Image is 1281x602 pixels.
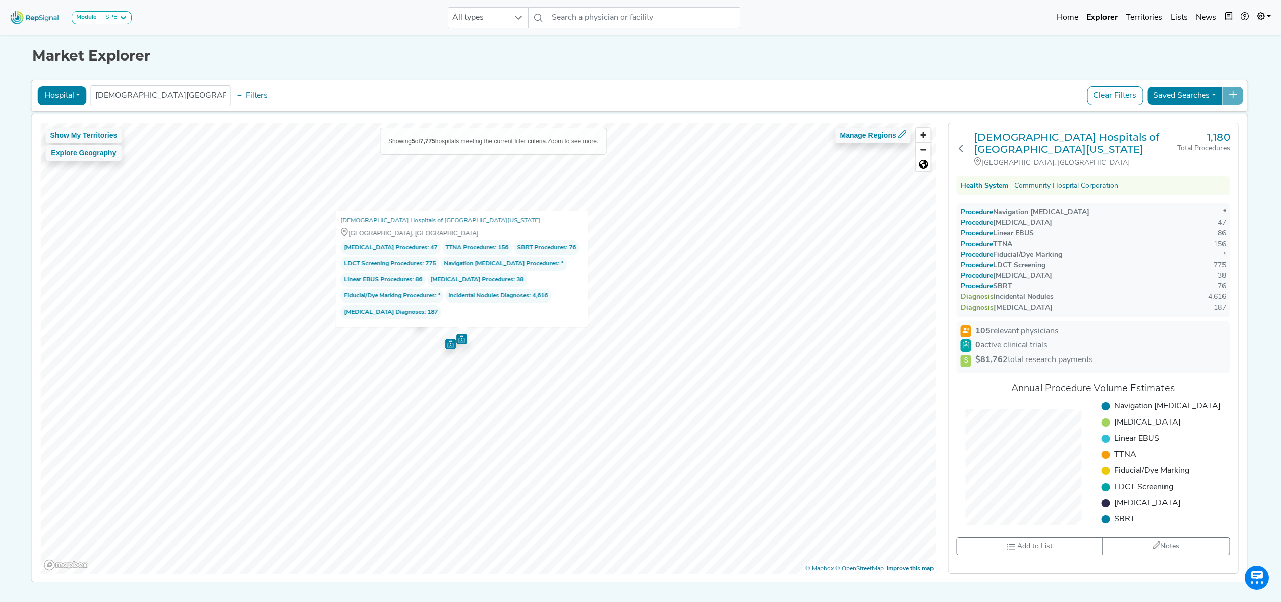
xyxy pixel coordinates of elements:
span: TTNA Procedures [446,243,495,253]
div: 76 [1218,281,1226,292]
li: SBRT [1102,513,1221,525]
span: Procedure [971,219,993,227]
button: Saved Searches [1147,86,1222,105]
h1: Market Explorer [32,47,1249,65]
span: active clinical trials [975,339,1047,351]
strong: Module [76,14,97,20]
button: Manage Regions [836,128,911,143]
a: [DEMOGRAPHIC_DATA] Hospitals of [GEOGRAPHIC_DATA][US_STATE] [341,216,541,226]
span: SBRT Procedures [517,243,566,253]
div: toolbar [957,537,1230,555]
div: [MEDICAL_DATA] [961,303,1053,313]
div: TTNA [961,239,1012,250]
div: 38 [1218,271,1226,281]
a: OpenStreetMap [835,566,884,572]
span: [MEDICAL_DATA] Diagnoses [344,307,424,317]
a: Lists [1167,8,1192,28]
a: News [1192,8,1220,28]
h3: 1,180 [1177,131,1230,143]
span: Procedure [971,272,993,280]
strong: 105 [975,327,991,335]
span: [MEDICAL_DATA] Procedures [344,243,427,253]
div: 187 [1214,303,1226,313]
div: [GEOGRAPHIC_DATA], [GEOGRAPHIC_DATA] [974,157,1177,168]
span: Procedure [971,209,993,216]
a: Mapbox logo [44,559,88,571]
span: Diagnosis [971,293,994,301]
span: : 38 [427,273,527,287]
button: Zoom out [916,142,931,157]
li: Fiducial/​Dye Marking [1102,465,1221,477]
div: 86 [1218,228,1226,239]
div: SBRT [961,281,1012,292]
div: [GEOGRAPHIC_DATA], [GEOGRAPHIC_DATA] [341,228,583,238]
input: Search by region, territory, or state [95,90,226,102]
strong: $81,762 [975,356,1008,364]
div: Annual Procedure Volume Estimates [957,381,1230,396]
button: Reset bearing to north [916,157,931,171]
div: Linear EBUS [961,228,1034,239]
div: Health System [961,180,1008,191]
div: Fiducial/Dye Marking [961,250,1062,260]
button: Hospital [38,86,87,105]
a: Map feedback [887,566,934,572]
div: [MEDICAL_DATA] [961,271,1052,281]
a: Community Hospital Corporation [1014,180,1118,191]
button: Add to List [957,537,1103,555]
span: [MEDICAL_DATA] Procedures [431,275,514,285]
span: All types [448,8,509,28]
span: : 156 [442,240,512,255]
li: TTNA [1102,449,1221,461]
button: Zoom in [916,128,931,142]
span: Procedure [971,262,993,269]
span: Procedure [971,283,993,290]
button: Intel Book [1220,8,1237,28]
li: Navigation [MEDICAL_DATA] [1102,400,1221,412]
div: Incidental Nodules [961,292,1054,303]
button: Explore Geography [46,145,122,161]
div: [MEDICAL_DATA] [961,218,1052,228]
span: Reset zoom [916,157,931,171]
span: Procedure [971,230,993,237]
span: : 4,616 [445,289,551,303]
div: Map marker [455,331,469,344]
span: Add to List [1017,541,1053,552]
b: 5 [412,138,415,145]
button: Show My Territories [46,128,122,143]
div: SPE [101,14,117,22]
div: Navigation [MEDICAL_DATA] [961,207,1089,218]
span: relevant physicians [975,325,1059,337]
span: LDCT Screening Procedures [344,259,422,269]
b: 7,775 [420,138,435,145]
span: Procedure [971,251,993,259]
canvas: Map [41,123,943,582]
span: Fiducial/Dye Marking Procedures [344,291,435,301]
li: Linear EBUS [1102,433,1221,445]
span: : 47 [341,240,441,255]
span: : 76 [514,240,579,255]
div: Map marker [445,339,456,349]
input: Search a physician or facility [548,7,740,28]
div: 4,616 [1208,292,1226,303]
span: : 187 [341,305,441,319]
a: [DEMOGRAPHIC_DATA] Hospitals of [GEOGRAPHIC_DATA][US_STATE] [974,131,1177,155]
a: Mapbox [805,566,834,572]
strong: 0 [975,341,980,349]
span: : 86 [341,273,426,287]
li: [MEDICAL_DATA] [1102,416,1221,429]
div: 47 [1218,218,1226,228]
a: Explorer [1082,8,1122,28]
button: ModuleSPE [72,11,132,24]
button: Notes [1103,537,1230,555]
span: Diagnosis [971,304,994,312]
span: : 775 [341,257,439,271]
span: Procedure [971,240,993,248]
span: Zoom out [916,143,931,157]
li: [MEDICAL_DATA] [1102,497,1221,509]
span: total research payments [975,356,1093,364]
span: Zoom to see more. [548,138,599,145]
button: Filters [233,87,270,104]
a: Home [1053,8,1082,28]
